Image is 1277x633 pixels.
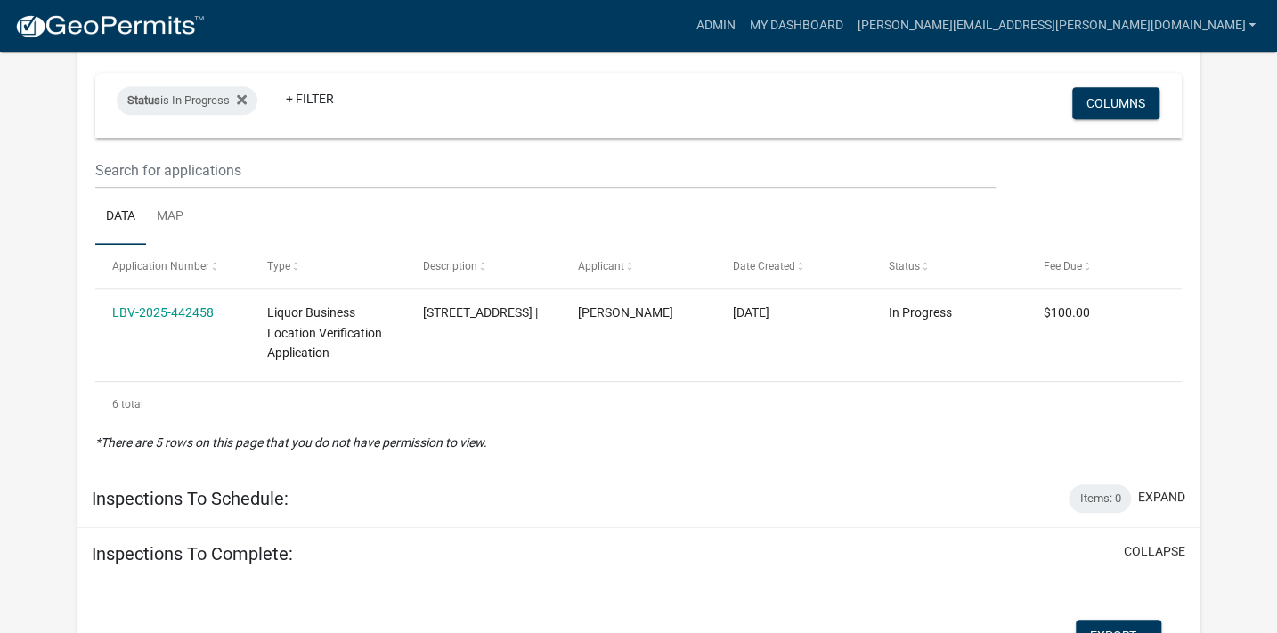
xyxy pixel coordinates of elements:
[733,305,769,320] span: 06/27/2025
[112,260,209,272] span: Application Number
[688,9,742,43] a: Admin
[1072,87,1159,119] button: Columns
[850,9,1263,43] a: [PERSON_NAME][EMAIL_ADDRESS][PERSON_NAME][DOMAIN_NAME]
[1044,260,1082,272] span: Fee Due
[1044,305,1090,320] span: $100.00
[95,189,146,246] a: Data
[95,245,250,288] datatable-header-cell: Application Number
[95,382,1183,426] div: 6 total
[888,305,951,320] span: In Progress
[422,260,476,272] span: Description
[578,260,624,272] span: Applicant
[77,41,1200,470] div: collapse
[1026,245,1181,288] datatable-header-cell: Fee Due
[742,9,850,43] a: My Dashboard
[92,488,289,509] h5: Inspections To Schedule:
[127,93,160,107] span: Status
[1069,484,1131,513] div: Items: 0
[1138,488,1185,507] button: expand
[267,260,290,272] span: Type
[95,435,487,450] i: *There are 5 rows on this page that you do not have permission to view.
[267,305,382,361] span: Liquor Business Location Verification Application
[422,305,537,320] span: 7983 E 400 N, Kokomo, IN 46901 |
[146,189,194,246] a: Map
[578,305,673,320] span: Shylee Bryanne Harreld-Swan
[112,305,214,320] a: LBV-2025-442458
[561,245,716,288] datatable-header-cell: Applicant
[1124,542,1185,561] button: collapse
[405,245,560,288] datatable-header-cell: Description
[117,86,257,115] div: is In Progress
[716,245,871,288] datatable-header-cell: Date Created
[272,83,348,115] a: + Filter
[250,245,405,288] datatable-header-cell: Type
[92,543,293,564] h5: Inspections To Complete:
[95,152,996,189] input: Search for applications
[871,245,1026,288] datatable-header-cell: Status
[733,260,795,272] span: Date Created
[888,260,919,272] span: Status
